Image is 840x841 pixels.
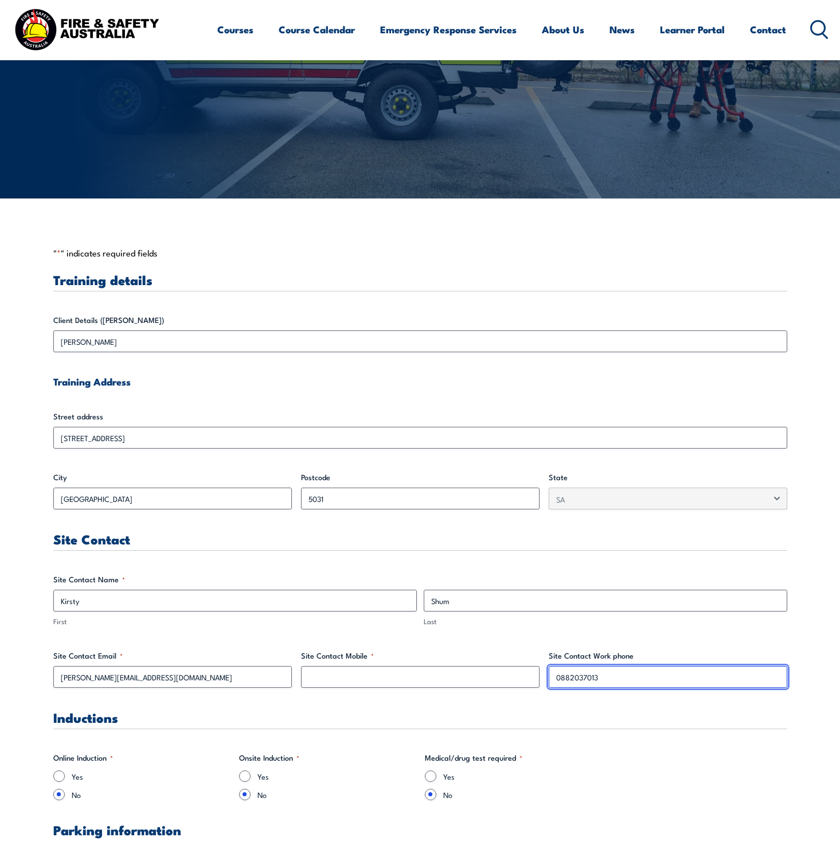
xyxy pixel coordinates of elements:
label: No [443,789,601,800]
label: Last [424,616,787,627]
a: Contact [750,14,786,45]
a: News [610,14,635,45]
legend: Online Induction [53,752,113,764]
label: Postcode [301,472,540,483]
label: City [53,472,292,483]
a: Emergency Response Services [380,14,517,45]
a: Courses [217,14,253,45]
h3: Inductions [53,711,787,724]
label: Street address [53,411,787,422]
legend: Medical/drug test required [425,752,522,764]
label: Site Contact Email [53,650,292,661]
label: State [549,472,787,483]
label: Yes [443,770,601,782]
a: Learner Portal [660,14,725,45]
label: Client Details ([PERSON_NAME]) [53,314,787,326]
label: Yes [257,770,416,782]
label: Yes [72,770,230,782]
a: Course Calendar [279,14,355,45]
label: First [53,616,417,627]
h3: Parking information [53,823,787,836]
h4: Training Address [53,375,787,388]
legend: Site Contact Name [53,574,125,585]
label: Site Contact Mobile [301,650,540,661]
label: Site Contact Work phone [549,650,787,661]
label: No [72,789,230,800]
a: About Us [542,14,584,45]
label: No [257,789,416,800]
p: " " indicates required fields [53,247,787,259]
h3: Site Contact [53,532,787,546]
legend: Onsite Induction [239,752,299,764]
h3: Training details [53,273,787,286]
